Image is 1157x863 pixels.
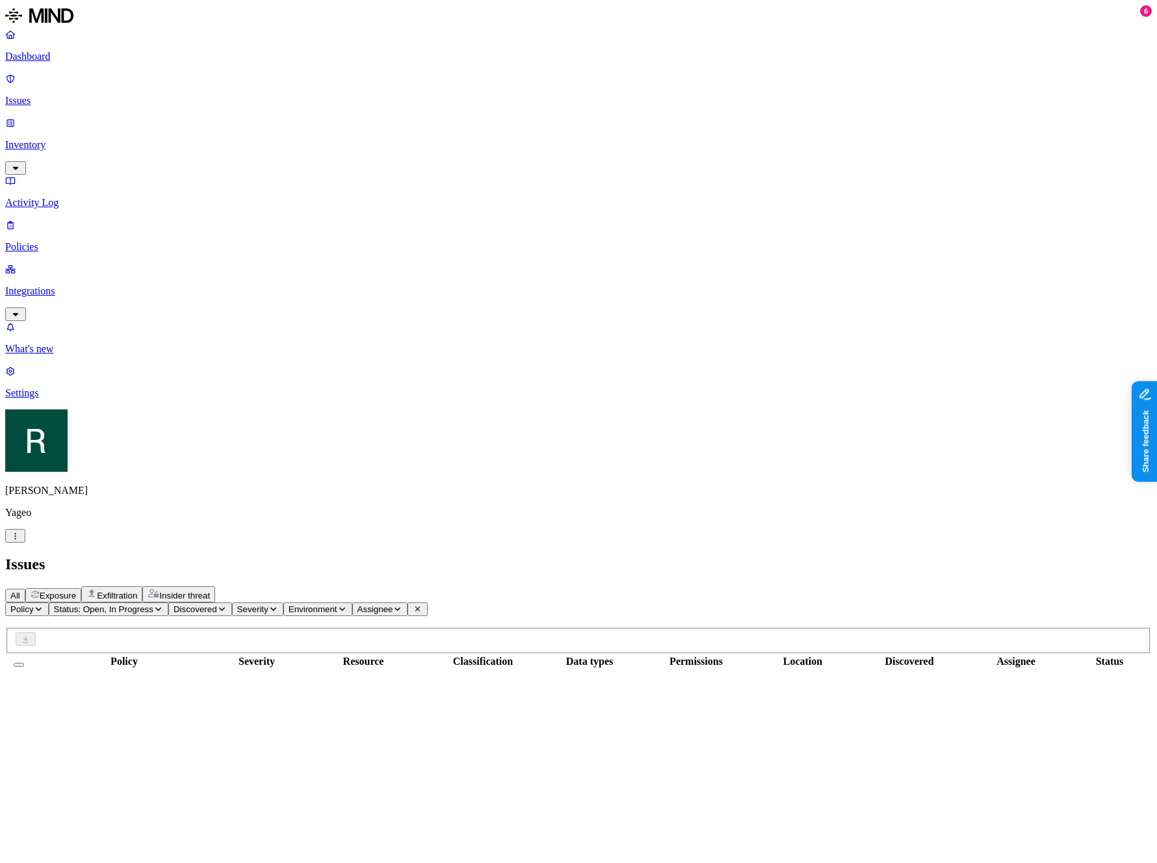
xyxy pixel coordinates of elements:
p: What's new [5,343,1152,355]
a: Inventory [5,117,1152,173]
img: MIND [5,5,73,26]
a: Policies [5,219,1152,253]
span: Status: Open, In Progress [54,604,153,614]
p: Activity Log [5,197,1152,209]
p: Yageo [5,507,1152,519]
a: Activity Log [5,175,1152,209]
a: What's new [5,321,1152,355]
a: Settings [5,365,1152,399]
span: Assignee [357,604,393,614]
p: Issues [5,95,1152,107]
p: Integrations [5,285,1152,297]
span: Environment [289,604,337,614]
img: Ron Rabinovich [5,409,68,472]
span: Exfiltration [97,591,137,600]
span: All [10,591,20,600]
span: Severity [237,604,268,614]
div: Severity [218,656,296,667]
div: Discovered [857,656,961,667]
a: Issues [5,73,1152,107]
p: Dashboard [5,51,1152,62]
span: Exposure [40,591,76,600]
div: Classification [431,656,535,667]
div: 6 [1140,5,1152,17]
a: Integrations [5,263,1152,319]
p: Settings [5,387,1152,399]
span: Discovered [174,604,217,614]
p: Policies [5,241,1152,253]
p: Inventory [5,139,1152,151]
h2: Issues [5,556,1152,573]
div: Policy [33,656,215,667]
button: Select all [14,663,24,667]
div: Resource [298,656,428,667]
div: Data types [538,656,642,667]
div: Assignee [964,656,1068,667]
div: Location [751,656,855,667]
span: Policy [10,604,34,614]
a: MIND [5,5,1152,29]
span: Insider threat [159,591,210,600]
div: Status [1071,656,1149,667]
a: Dashboard [5,29,1152,62]
div: Permissions [644,656,748,667]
